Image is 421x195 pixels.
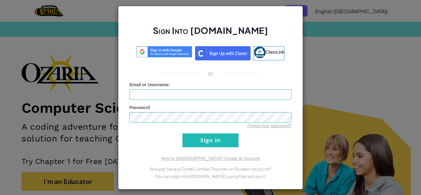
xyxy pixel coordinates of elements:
h2: Sign Into [DOMAIN_NAME] [129,25,292,43]
img: log-in-google-sso.svg [137,46,192,58]
p: or [208,70,214,77]
img: classlink-logo-small.png [254,47,266,58]
img: clever_sso_button@2x.png [195,46,251,60]
a: Forgot your password? [247,123,292,128]
span: ClassLink [266,49,284,54]
a: New to [GEOGRAPHIC_DATA]? Create an Account [161,156,260,161]
input: Sign In [182,133,239,147]
span: Password [129,105,150,110]
span: Email or Username [129,82,169,87]
label: : [129,82,170,88]
p: Already have a CodeCombat Teacher or Student account? [129,165,292,173]
p: You can sign into [DOMAIN_NAME] using that account. [129,173,292,180]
